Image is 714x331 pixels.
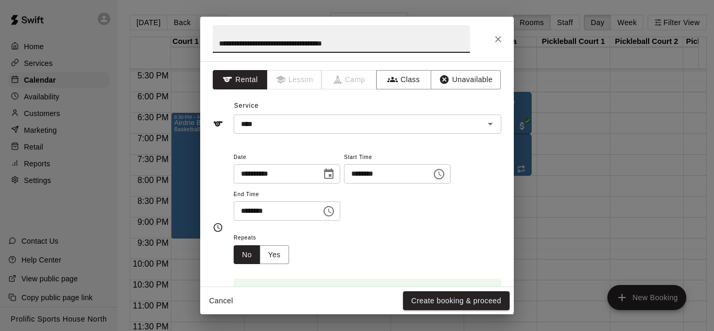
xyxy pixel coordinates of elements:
button: Choose time, selected time is 9:00 PM [318,201,339,222]
span: Repeats [234,231,297,245]
span: Lessons must be created in the Services page first [268,70,323,89]
span: Camps can only be created in the Services page [322,70,377,89]
div: Booking time is available [260,282,342,301]
button: Rental [213,70,268,89]
button: Cancel [204,291,238,311]
button: Class [376,70,431,89]
span: Date [234,151,340,165]
span: Service [234,102,259,109]
button: Choose time, selected time is 8:00 PM [429,164,450,185]
button: Yes [260,245,289,265]
svg: Service [213,119,223,129]
svg: Timing [213,222,223,233]
button: Create booking & proceed [403,291,510,311]
button: Unavailable [431,70,501,89]
button: Open [483,117,498,131]
button: No [234,245,260,265]
button: Close [489,30,508,49]
span: End Time [234,188,340,202]
div: outlined button group [234,245,289,265]
span: Start Time [344,151,451,165]
button: Choose date, selected date is Oct 23, 2025 [318,164,339,185]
